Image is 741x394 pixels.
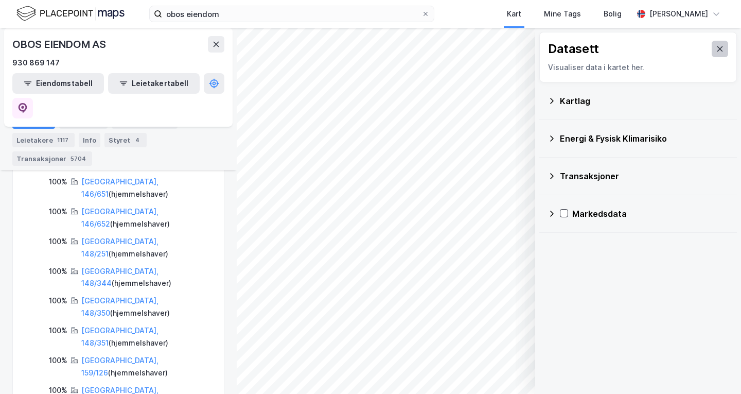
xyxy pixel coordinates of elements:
div: ( hjemmelshaver ) [81,205,211,230]
button: Eiendomstabell [12,73,104,94]
iframe: Chat Widget [690,345,741,394]
div: Bolig [604,8,622,20]
div: Info [79,133,100,147]
div: Styret [104,133,147,147]
div: 100% [49,265,67,278]
a: [GEOGRAPHIC_DATA], 159/126 [81,356,158,377]
button: Leietakertabell [108,73,200,94]
a: [GEOGRAPHIC_DATA], 148/344 [81,267,158,288]
div: 100% [49,354,67,367]
div: Kart [507,8,521,20]
div: 1117 [55,135,70,145]
a: [GEOGRAPHIC_DATA], 146/652 [81,207,158,228]
div: ( hjemmelshaver ) [81,324,211,349]
a: [GEOGRAPHIC_DATA], 148/350 [81,296,158,317]
div: OBOS EIENDOM AS [12,36,108,53]
div: Datasett [548,41,599,57]
div: ( hjemmelshaver ) [81,265,211,290]
div: ( hjemmelshaver ) [81,354,211,379]
div: Kontrollprogram for chat [690,345,741,394]
img: logo.f888ab2527a4732fd821a326f86c7f29.svg [16,5,125,23]
div: 5704 [68,153,88,164]
div: Mine Tags [544,8,581,20]
div: Leietakere [12,133,75,147]
div: 930 869 147 [12,57,60,69]
div: Markedsdata [572,208,729,220]
div: 100% [49,324,67,337]
input: Søk på adresse, matrikkel, gårdeiere, leietakere eller personer [162,6,421,22]
div: Kartlag [560,95,729,107]
div: 4 [132,135,143,145]
div: Transaksjoner [560,170,729,182]
div: 100% [49,205,67,218]
a: [GEOGRAPHIC_DATA], 148/251 [81,237,158,258]
a: [GEOGRAPHIC_DATA], 148/351 [81,326,158,347]
div: Visualiser data i kartet her. [548,61,728,74]
div: 100% [49,176,67,188]
div: [PERSON_NAME] [649,8,708,20]
div: ( hjemmelshaver ) [81,235,211,260]
div: 100% [49,295,67,307]
div: Transaksjoner [12,151,92,166]
div: 100% [49,235,67,248]
div: ( hjemmelshaver ) [81,176,211,200]
div: Energi & Fysisk Klimarisiko [560,132,729,145]
div: ( hjemmelshaver ) [81,295,211,319]
a: [GEOGRAPHIC_DATA], 146/651 [81,177,158,198]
